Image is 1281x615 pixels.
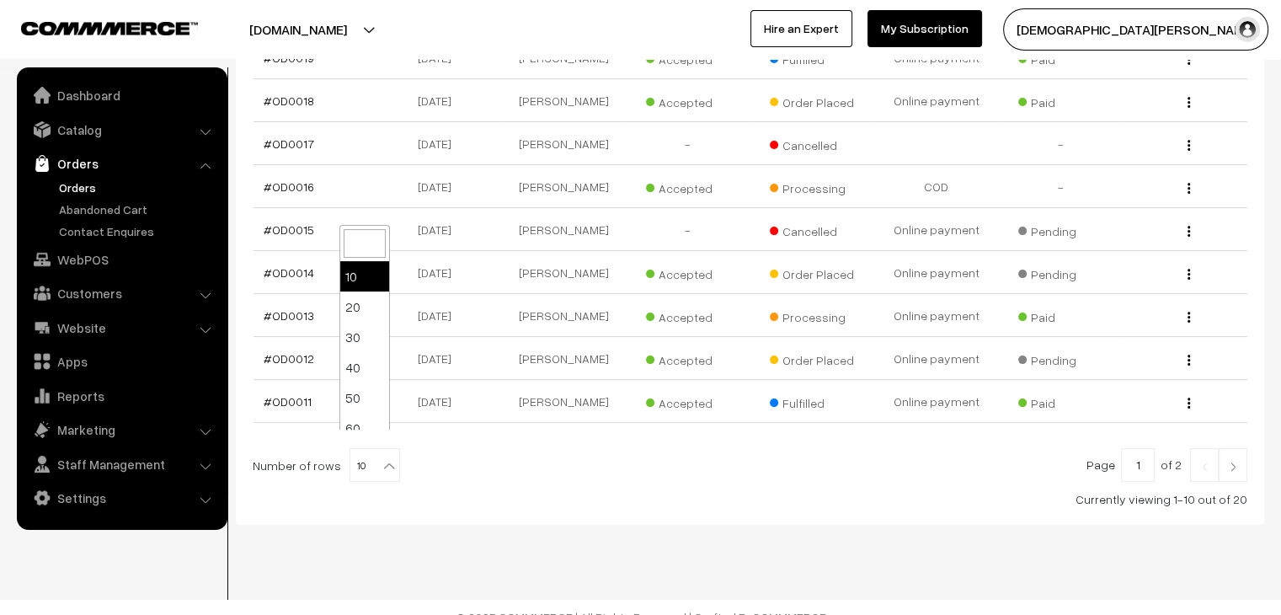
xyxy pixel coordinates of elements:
a: COMMMERCE [21,17,168,37]
span: Processing [770,175,854,197]
td: [PERSON_NAME] [502,294,627,337]
td: [PERSON_NAME] [502,208,627,251]
td: - [626,122,750,165]
span: 10 [350,448,400,482]
img: Menu [1188,140,1190,151]
span: Accepted [646,347,730,369]
span: Paid [1018,304,1102,326]
td: - [626,208,750,251]
a: #OD0012 [264,351,314,366]
a: #OD0011 [264,394,312,409]
a: Reports [21,381,222,411]
span: Cancelled [770,132,854,154]
td: COD [874,165,999,208]
td: - [999,165,1124,208]
a: #OD0017 [264,136,314,151]
li: 50 [340,382,389,413]
td: Online payment [874,337,999,380]
li: 60 [340,413,389,443]
img: Menu [1188,398,1190,409]
span: 10 [350,449,399,483]
span: Accepted [646,390,730,412]
td: [DATE] [377,122,502,165]
td: Online payment [874,251,999,294]
div: Currently viewing 1-10 out of 20 [253,490,1247,508]
td: [PERSON_NAME] [502,79,627,122]
a: #OD0018 [264,94,314,108]
img: Menu [1188,312,1190,323]
a: #OD0015 [264,222,314,237]
span: Number of rows [253,457,341,474]
img: COMMMERCE [21,22,198,35]
a: #OD0016 [264,179,314,194]
span: Accepted [646,261,730,283]
span: Accepted [646,304,730,326]
li: 40 [340,352,389,382]
a: Marketing [21,414,222,445]
span: Accepted [646,89,730,111]
li: 10 [340,261,389,291]
a: Settings [21,483,222,513]
td: Online payment [874,79,999,122]
a: Apps [21,346,222,377]
a: Staff Management [21,449,222,479]
a: Hire an Expert [750,10,852,47]
button: [DEMOGRAPHIC_DATA][PERSON_NAME] [1003,8,1268,51]
td: [DATE] [377,79,502,122]
img: Right [1225,462,1241,472]
td: [DATE] [377,337,502,380]
img: Menu [1188,97,1190,108]
span: Page [1086,457,1115,472]
button: [DOMAIN_NAME] [190,8,406,51]
td: Online payment [874,208,999,251]
td: [PERSON_NAME] [502,165,627,208]
span: Processing [770,304,854,326]
span: Pending [1018,347,1102,369]
a: Orders [55,179,222,196]
a: Catalog [21,115,222,145]
a: #OD0013 [264,308,314,323]
span: of 2 [1161,457,1182,472]
span: Cancelled [770,218,854,240]
a: Website [21,313,222,343]
img: Menu [1188,269,1190,280]
img: Menu [1188,54,1190,65]
td: [PERSON_NAME] [502,337,627,380]
a: Customers [21,278,222,308]
a: My Subscription [867,10,982,47]
span: Order Placed [770,89,854,111]
td: [DATE] [377,294,502,337]
td: - [999,122,1124,165]
td: [DATE] [377,251,502,294]
img: Menu [1188,183,1190,194]
td: Online payment [874,380,999,423]
span: Pending [1018,261,1102,283]
a: WebPOS [21,244,222,275]
span: Fulfilled [770,390,854,412]
img: Menu [1188,226,1190,237]
img: Left [1197,462,1212,472]
td: Online payment [874,294,999,337]
td: [PERSON_NAME] [502,380,627,423]
a: Abandoned Cart [55,201,222,218]
a: Dashboard [21,80,222,110]
td: [DATE] [377,380,502,423]
a: Orders [21,148,222,179]
span: Pending [1018,218,1102,240]
td: [DATE] [377,165,502,208]
a: #OD0014 [264,265,314,280]
li: 30 [340,322,389,352]
span: Accepted [646,175,730,197]
span: Paid [1018,89,1102,111]
img: Menu [1188,355,1190,366]
td: [PERSON_NAME] [502,122,627,165]
td: [PERSON_NAME] [502,251,627,294]
span: Order Placed [770,347,854,369]
span: Order Placed [770,261,854,283]
li: 20 [340,291,389,322]
td: [DATE] [377,208,502,251]
img: user [1235,17,1260,42]
span: Paid [1018,390,1102,412]
a: Contact Enquires [55,222,222,240]
a: #OD0019 [264,51,314,65]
